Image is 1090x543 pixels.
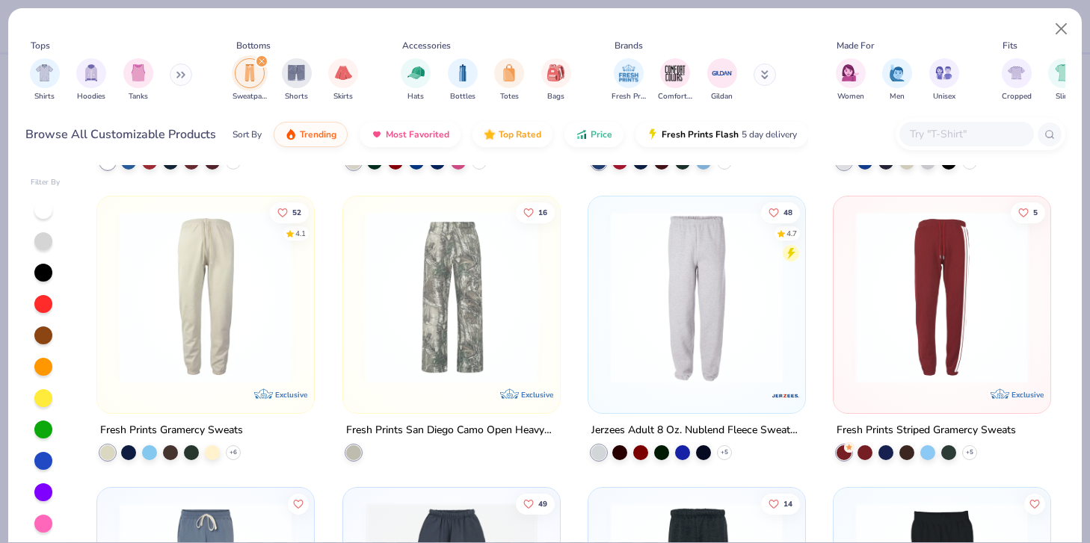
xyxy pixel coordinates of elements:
div: Bottoms [236,39,271,52]
img: trending.gif [285,128,297,140]
button: Top Rated [472,122,552,147]
div: filter for Slim [1048,58,1078,102]
span: Sweatpants [233,91,267,102]
span: Shorts [285,91,308,102]
img: Totes Image [501,64,517,81]
button: filter button [836,58,866,102]
button: Like [270,202,309,223]
button: filter button [494,58,524,102]
img: Bottles Image [455,64,471,81]
button: filter button [658,58,692,102]
span: + 5 [721,448,728,457]
span: Bags [547,91,564,102]
input: Try "T-Shirt" [908,125,1023,143]
img: flash.gif [647,128,659,140]
img: most_fav.gif [371,128,383,140]
div: filter for Sweatpants [233,58,267,102]
span: Hats [407,91,424,102]
img: Shorts Image [288,64,305,81]
div: Tops [31,39,50,52]
img: Hoodies Image [83,64,99,81]
span: 5 [1033,209,1038,217]
div: filter for Bags [541,58,571,102]
img: Comfort Colors Image [664,62,686,84]
button: Like [515,202,554,223]
button: filter button [76,58,106,102]
span: 14 [783,500,792,507]
div: Brands [615,39,643,52]
div: filter for Hats [401,58,431,102]
img: Unisex Image [935,64,952,81]
div: filter for Comfort Colors [658,58,692,102]
div: Sort By [233,128,262,141]
div: Fits [1003,39,1017,52]
span: Exclusive [276,390,308,400]
div: filter for Shirts [30,58,60,102]
button: Like [288,493,309,514]
div: filter for Hoodies [76,58,106,102]
button: filter button [401,58,431,102]
button: Trending [274,122,348,147]
span: Top Rated [499,128,541,140]
span: Shirts [34,91,55,102]
img: Bags Image [547,64,564,81]
img: f02e4b88-0b20-4b85-9247-e46aadf68cfa [358,211,545,383]
span: Skirts [333,91,353,102]
button: Fresh Prints Flash5 day delivery [635,122,808,147]
div: Made For [837,39,874,52]
div: filter for Totes [494,58,524,102]
div: filter for Gildan [707,58,737,102]
img: Sweatpants Image [241,64,258,81]
button: filter button [1048,58,1078,102]
span: 52 [292,209,301,217]
div: filter for Skirts [328,58,358,102]
img: Fresh Prints Image [618,62,640,84]
button: Close [1047,15,1076,43]
span: 5 day delivery [742,126,797,143]
span: 49 [538,500,546,507]
button: filter button [282,58,312,102]
div: filter for Cropped [1002,58,1032,102]
img: Hats Image [407,64,425,81]
div: 4.1 [295,229,306,240]
div: Browse All Customizable Products [25,125,216,143]
div: filter for Bottles [448,58,478,102]
button: Price [564,122,623,147]
img: 665f1cf0-24f0-4774-88c8-9b49303e6076 [603,211,790,383]
div: filter for Fresh Prints [612,58,646,102]
button: filter button [882,58,912,102]
button: filter button [707,58,737,102]
div: Accessories [402,39,451,52]
img: Skirts Image [335,64,352,81]
span: Fresh Prints Flash [662,128,739,140]
span: + 11 [228,158,239,167]
span: Slim [1056,91,1071,102]
span: + 6 [230,448,237,457]
span: Comfort Colors [658,91,692,102]
button: filter button [929,58,959,102]
img: TopRated.gif [484,128,496,140]
span: Bottles [450,91,475,102]
span: + 10 [473,158,484,167]
div: filter for Tanks [123,58,153,102]
img: Gildan Image [711,62,733,84]
span: Cropped [1002,91,1032,102]
button: Like [1024,493,1045,514]
span: + 5 [966,448,973,457]
span: Men [890,91,905,102]
button: filter button [541,58,571,102]
button: filter button [233,58,267,102]
div: filter for Unisex [929,58,959,102]
span: + 1 [966,158,973,167]
span: Exclusive [521,390,553,400]
img: 3dd3edea-6e8e-4e3a-b8c6-e54fb5801a48 [545,211,732,383]
div: filter for Shorts [282,58,312,102]
img: c0293d12-b54c-4518-ac59-070753ec2c37 [849,211,1035,383]
img: Men Image [889,64,905,81]
span: Most Favorited [386,128,449,140]
span: Tanks [129,91,148,102]
div: Filter By [31,177,61,188]
span: Unisex [933,91,955,102]
span: Price [591,128,612,140]
button: Like [1011,202,1045,223]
